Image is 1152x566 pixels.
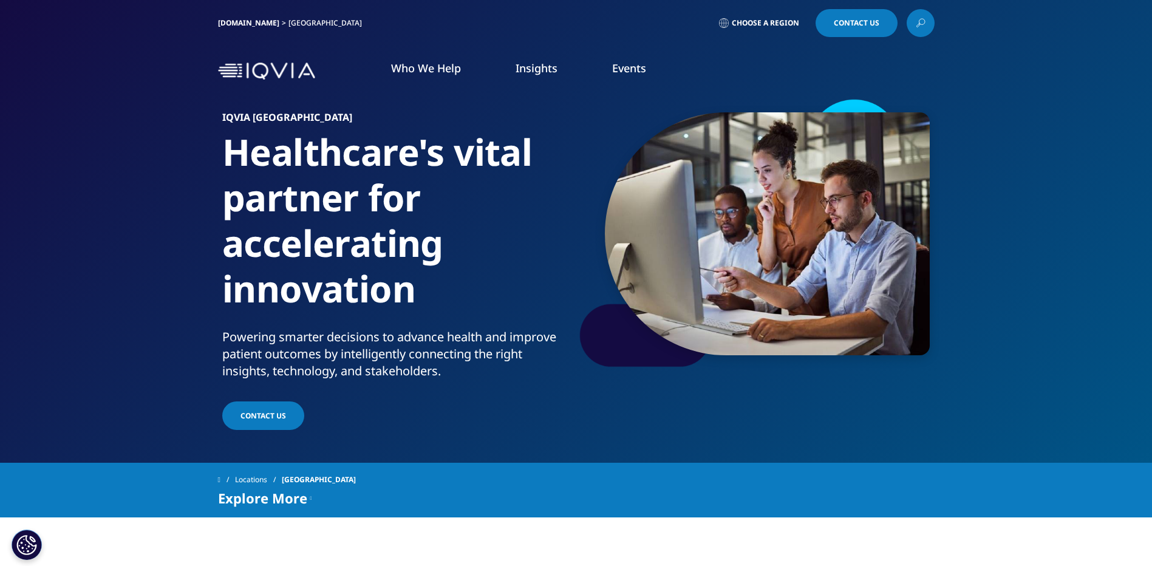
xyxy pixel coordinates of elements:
[732,18,799,28] span: Choose a Region
[288,18,367,28] div: [GEOGRAPHIC_DATA]
[282,469,356,491] span: [GEOGRAPHIC_DATA]
[834,19,879,27] span: Contact Us
[391,61,461,75] a: Who We Help
[12,530,42,560] button: Cookies Settings
[218,491,307,505] span: Explore More
[222,329,571,380] div: Powering smarter decisions to advance health and improve patient outcomes by intelligently connec...
[240,411,286,421] span: Contact Us
[516,61,557,75] a: Insights
[816,9,898,37] a: Contact Us
[222,401,304,430] a: Contact Us
[218,63,315,80] img: IQVIA Healthcare Information Technology and Pharma Clinical Research Company
[235,469,282,491] a: Locations
[320,43,935,100] nav: Primary
[222,112,571,129] h6: IQVIA [GEOGRAPHIC_DATA]
[605,112,930,355] img: 2362team-and-computer-in-collaboration-teamwork-and-meeting-at-desk.jpg
[612,61,646,75] a: Events
[222,129,571,329] h1: Healthcare's vital partner for accelerating innovation
[218,18,279,28] a: [DOMAIN_NAME]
